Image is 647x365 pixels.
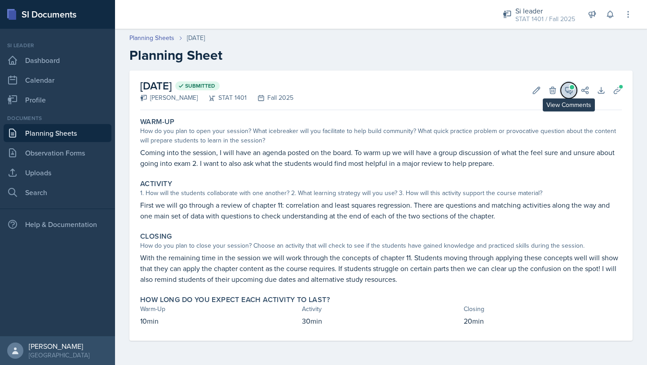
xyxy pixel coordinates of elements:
[247,93,293,102] div: Fall 2025
[140,93,198,102] div: [PERSON_NAME]
[140,179,172,188] label: Activity
[140,252,622,285] p: With the remaining time in the session we will work through the concepts of chapter 11. Students ...
[4,124,111,142] a: Planning Sheets
[4,71,111,89] a: Calendar
[515,14,575,24] div: STAT 1401 / Fall 2025
[464,316,622,326] p: 20min
[187,33,205,43] div: [DATE]
[4,164,111,182] a: Uploads
[140,126,622,145] div: How do you plan to open your session? What icebreaker will you facilitate to help build community...
[4,114,111,122] div: Documents
[140,147,622,169] p: Coming into the session, I will have an agenda posted on the board. To warm up we will have a gro...
[4,183,111,201] a: Search
[140,78,293,94] h2: [DATE]
[4,144,111,162] a: Observation Forms
[185,82,215,89] span: Submitted
[129,33,174,43] a: Planning Sheets
[302,304,460,314] div: Activity
[140,232,172,241] label: Closing
[29,342,89,351] div: [PERSON_NAME]
[140,188,622,198] div: 1. How will the students collaborate with one another? 2. What learning strategy will you use? 3....
[140,200,622,221] p: First we will go through a review of chapter 11: correlation and least squares regression. There ...
[140,316,298,326] p: 10min
[4,41,111,49] div: Si leader
[464,304,622,314] div: Closing
[140,295,330,304] label: How long do you expect each activity to last?
[140,304,298,314] div: Warm-Up
[4,51,111,69] a: Dashboard
[4,215,111,233] div: Help & Documentation
[29,351,89,360] div: [GEOGRAPHIC_DATA]
[561,82,577,98] button: View Comments
[140,241,622,250] div: How do you plan to close your session? Choose an activity that will check to see if the students ...
[129,47,633,63] h2: Planning Sheet
[4,91,111,109] a: Profile
[198,93,247,102] div: STAT 1401
[302,316,460,326] p: 30min
[515,5,575,16] div: Si leader
[140,117,175,126] label: Warm-Up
